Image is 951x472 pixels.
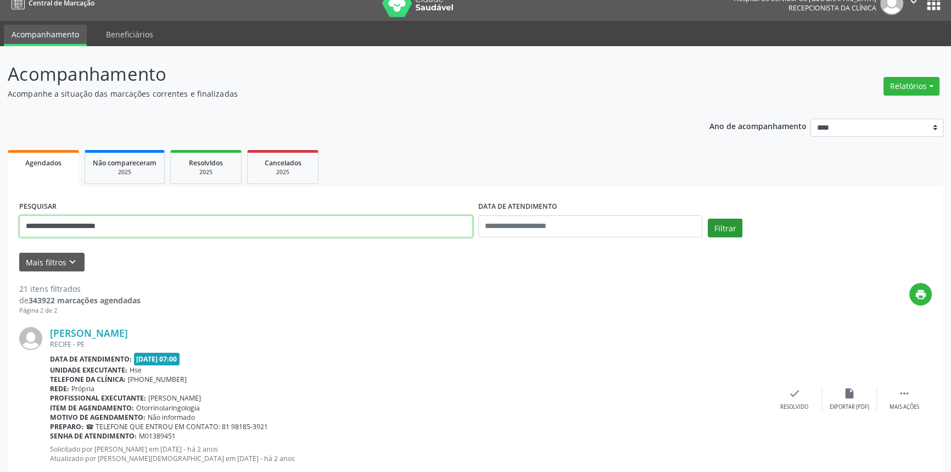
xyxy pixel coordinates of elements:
[50,413,146,422] b: Motivo de agendamento:
[4,25,87,46] a: Acompanhamento
[93,158,156,168] span: Não compareceram
[136,403,200,413] span: Otorrinolaringologia
[50,393,146,403] b: Profissional executante:
[50,340,767,349] div: RECIFE - PE
[50,431,137,441] b: Senha de atendimento:
[189,158,223,168] span: Resolvidos
[19,295,141,306] div: de
[50,403,134,413] b: Item de agendamento:
[50,354,132,364] b: Data de atendimento:
[915,288,927,301] i: print
[128,375,187,384] span: [PHONE_NUMBER]
[50,375,126,384] b: Telefone da clínica:
[708,219,742,237] button: Filtrar
[134,353,180,365] span: [DATE] 07:00
[8,60,663,88] p: Acompanhamento
[255,168,310,176] div: 2025
[139,431,176,441] span: M01389451
[19,306,141,315] div: Página 2 de 2
[50,365,127,375] b: Unidade executante:
[898,387,910,399] i: 
[130,365,142,375] span: Hse
[843,387,855,399] i: insert_drive_file
[50,445,767,463] p: Solicitado por [PERSON_NAME] em [DATE] - há 2 anos Atualizado por [PERSON_NAME][DEMOGRAPHIC_DATA]...
[50,327,128,339] a: [PERSON_NAME]
[709,119,807,132] p: Ano de acompanhamento
[780,403,808,411] div: Resolvido
[29,295,141,306] strong: 343922 marcações agendadas
[478,198,557,215] label: DATA DE ATENDIMENTO
[909,283,932,306] button: print
[148,393,201,403] span: [PERSON_NAME]
[50,384,69,393] b: Rede:
[71,384,94,393] span: Própria
[98,25,161,44] a: Beneficiários
[86,422,268,431] span: ☎ TELEFONE QUE ENTROU EM CONTATO: 81 98185-3921
[8,88,663,99] p: Acompanhe a situação das marcações correntes e finalizadas
[148,413,195,422] span: Não informado
[19,198,57,215] label: PESQUISAR
[883,77,939,96] button: Relatórios
[890,403,919,411] div: Mais ações
[830,403,869,411] div: Exportar (PDF)
[66,256,79,268] i: keyboard_arrow_down
[19,283,141,295] div: 21 itens filtrados
[265,158,301,168] span: Cancelados
[50,422,83,431] b: Preparo:
[25,158,61,168] span: Agendados
[93,168,156,176] div: 2025
[178,168,233,176] div: 2025
[788,387,801,399] i: check
[19,253,85,272] button: Mais filtroskeyboard_arrow_down
[788,3,876,13] span: Recepcionista da clínica
[19,327,42,350] img: img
